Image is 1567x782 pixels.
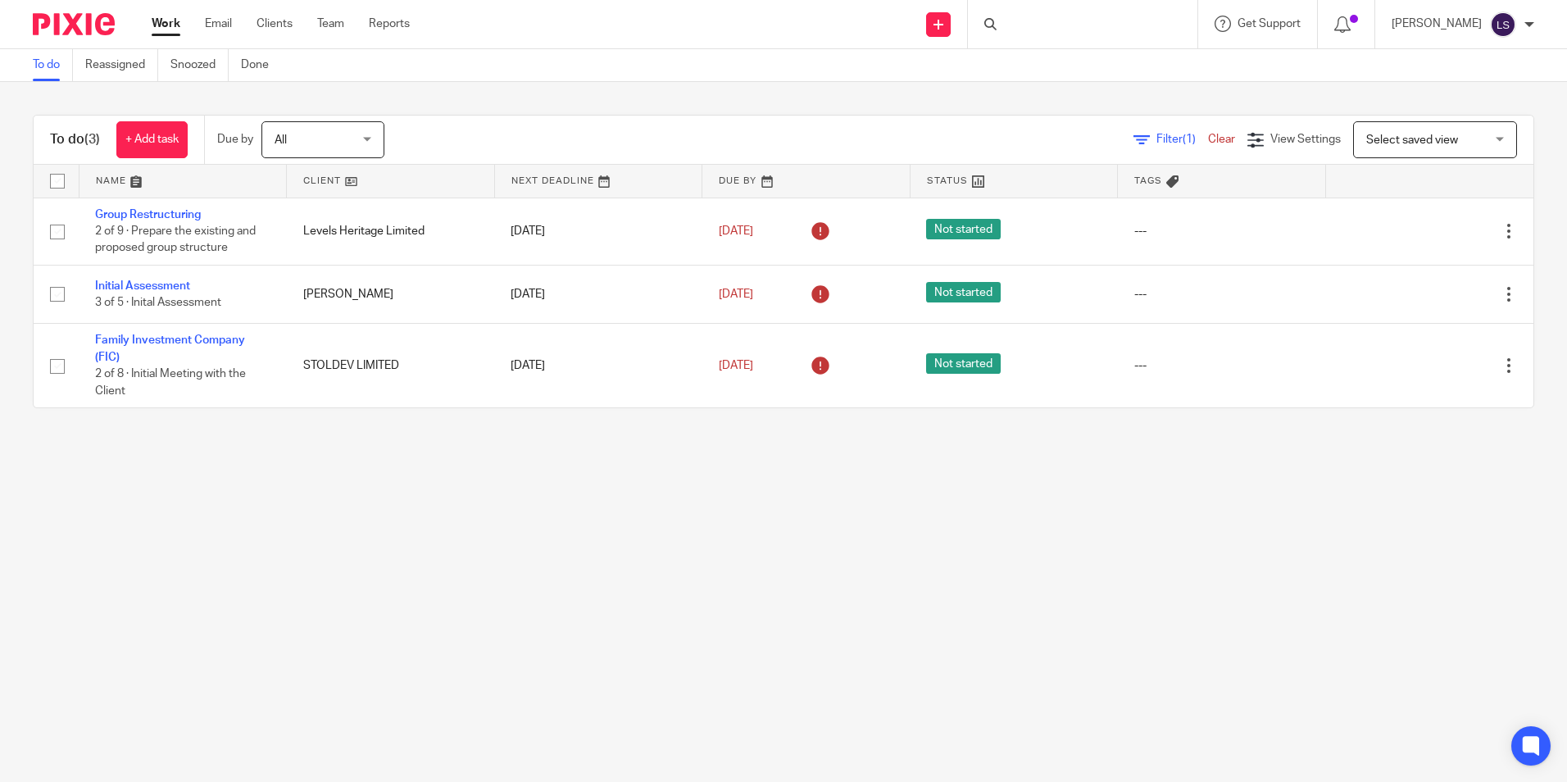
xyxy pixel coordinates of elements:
a: Clients [257,16,293,32]
span: [DATE] [719,360,753,371]
a: Family Investment Company (FIC) [95,334,245,362]
span: [DATE] [719,225,753,237]
a: Done [241,49,281,81]
div: --- [1134,357,1310,374]
span: 2 of 8 · Initial Meeting with the Client [95,368,246,397]
a: Work [152,16,180,32]
span: (1) [1183,134,1196,145]
span: Tags [1134,176,1162,185]
img: Pixie [33,13,115,35]
a: Team [317,16,344,32]
a: Initial Assessment [95,280,190,292]
p: [PERSON_NAME] [1392,16,1482,32]
a: Clear [1208,134,1235,145]
div: --- [1134,223,1310,239]
td: Levels Heritage Limited [287,198,495,265]
a: Email [205,16,232,32]
a: + Add task [116,121,188,158]
td: [DATE] [494,198,702,265]
span: Get Support [1238,18,1301,30]
span: View Settings [1270,134,1341,145]
span: Filter [1156,134,1208,145]
td: [PERSON_NAME] [287,265,495,323]
span: All [275,134,287,146]
td: STOLDEV LIMITED [287,324,495,407]
span: 2 of 9 · Prepare the existing and proposed group structure [95,225,256,254]
a: Reports [369,16,410,32]
span: Not started [926,282,1001,302]
a: Group Restructuring [95,209,201,221]
p: Due by [217,131,253,148]
span: 3 of 5 · Inital Assessment [95,297,221,308]
a: Snoozed [170,49,229,81]
img: svg%3E [1490,11,1516,38]
td: [DATE] [494,265,702,323]
div: --- [1134,286,1310,302]
span: Select saved view [1366,134,1458,146]
h1: To do [50,131,100,148]
span: [DATE] [719,289,753,300]
a: Reassigned [85,49,158,81]
span: Not started [926,219,1001,239]
span: Not started [926,353,1001,374]
a: To do [33,49,73,81]
span: (3) [84,133,100,146]
td: [DATE] [494,324,702,407]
